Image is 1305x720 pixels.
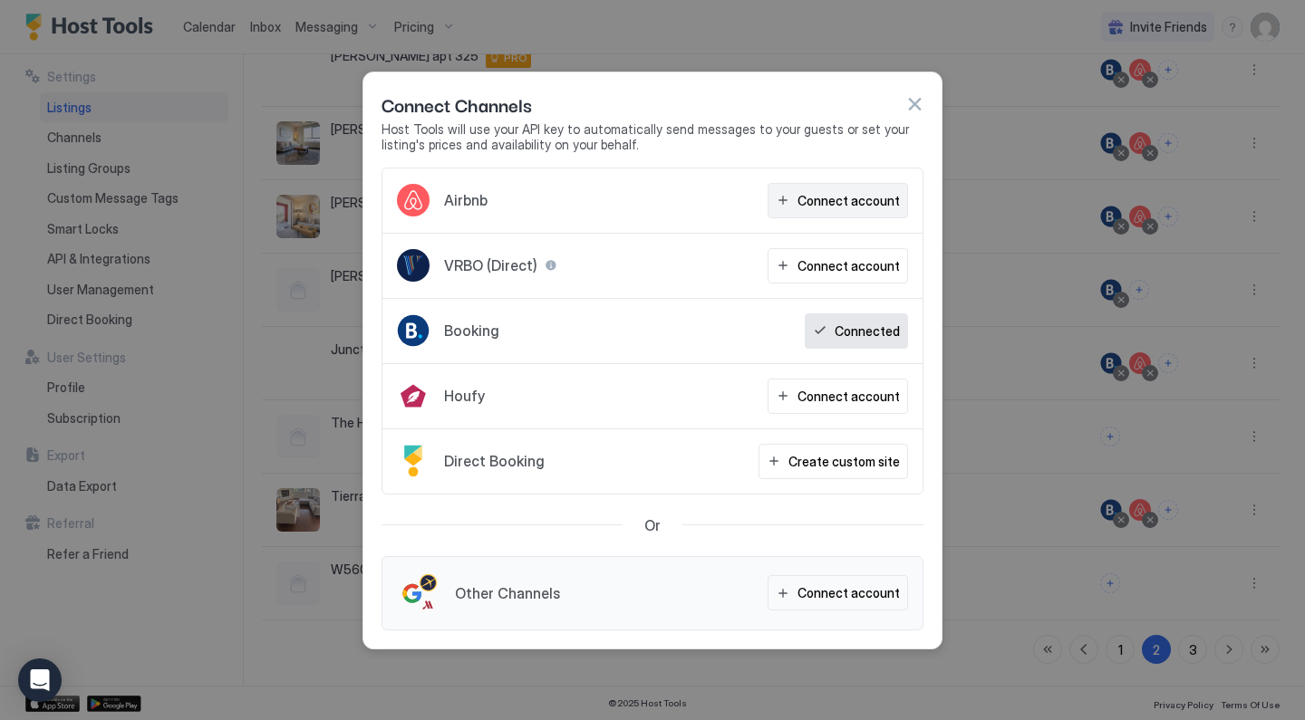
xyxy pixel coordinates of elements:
div: Connect account [797,256,900,275]
span: Host Tools will use your API key to automatically send messages to your guests or set your listin... [382,121,923,153]
button: Connect account [768,379,908,414]
span: Booking [444,322,499,340]
div: Connect account [797,387,900,406]
span: Houfy [444,387,485,405]
span: Connect Channels [382,91,532,118]
button: Connect account [768,183,908,218]
div: Connect account [797,191,900,210]
div: Create custom site [788,452,900,471]
div: Connected [835,322,900,341]
button: Create custom site [759,444,908,479]
button: Connected [805,313,908,349]
button: Connect account [768,575,908,610]
div: Connect account [797,583,900,602]
div: Open Intercom Messenger [18,658,62,702]
span: Other Channels [455,584,560,602]
span: Airbnb [444,191,488,209]
span: VRBO (Direct) [444,256,537,274]
span: Or [644,516,661,534]
span: Direct Booking [444,452,545,470]
button: Connect account [768,248,908,283]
